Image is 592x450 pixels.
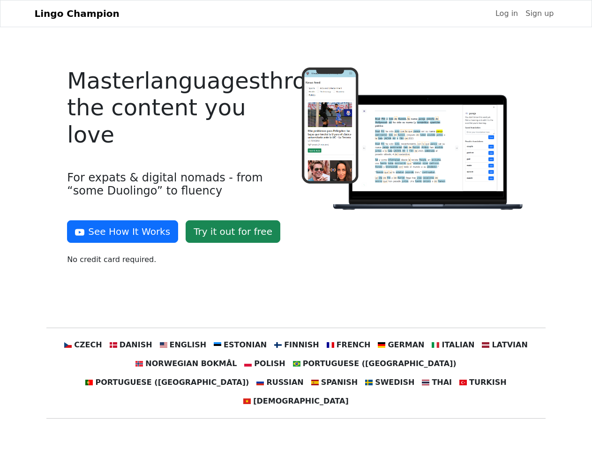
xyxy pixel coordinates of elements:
span: Estonian [224,339,267,351]
span: Russian [266,377,303,388]
button: See How It Works [67,220,178,243]
span: English [170,339,207,351]
img: vn.svg [243,397,251,405]
img: de.svg [378,341,385,349]
img: fr.svg [327,341,334,349]
img: th.svg [422,379,429,386]
span: Polish [254,358,285,369]
h4: Master languages through the content you love [67,67,290,149]
span: Danish [120,339,152,351]
span: [DEMOGRAPHIC_DATA] [253,396,348,407]
img: ee.svg [214,341,221,349]
span: Latvian [492,339,527,351]
img: ru.svg [256,379,264,386]
img: lv.svg [482,341,489,349]
span: Portuguese ([GEOGRAPHIC_DATA]) [95,377,249,388]
img: dk.svg [110,341,117,349]
h4: For expats & digital nomads - from “some Duolingo” to fluency [67,171,290,198]
img: fi.svg [274,341,282,349]
img: es.svg [311,379,319,386]
img: cz.svg [64,341,72,349]
img: br.svg [293,360,300,367]
img: pt.svg [85,379,93,386]
span: Spanish [321,377,358,388]
img: pl.svg [244,360,252,367]
p: No credit card required. [67,254,290,265]
a: Try it out for free [186,220,280,243]
img: it.svg [432,341,439,349]
span: Thai [432,377,452,388]
img: no.svg [135,360,143,367]
img: Logo [302,67,525,212]
a: Log in [492,4,522,23]
img: us.svg [160,341,167,349]
span: Portuguese ([GEOGRAPHIC_DATA]) [303,358,457,369]
span: French [337,339,371,351]
img: se.svg [365,379,373,386]
a: Sign up [522,4,557,23]
span: Turkish [469,377,507,388]
span: Swedish [375,377,414,388]
span: Czech [74,339,102,351]
span: German [388,339,424,351]
span: Italian [442,339,474,351]
span: Finnish [284,339,319,351]
a: Lingo Champion [35,4,120,23]
span: Norwegian Bokmål [145,358,237,369]
img: tr.svg [459,379,467,386]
